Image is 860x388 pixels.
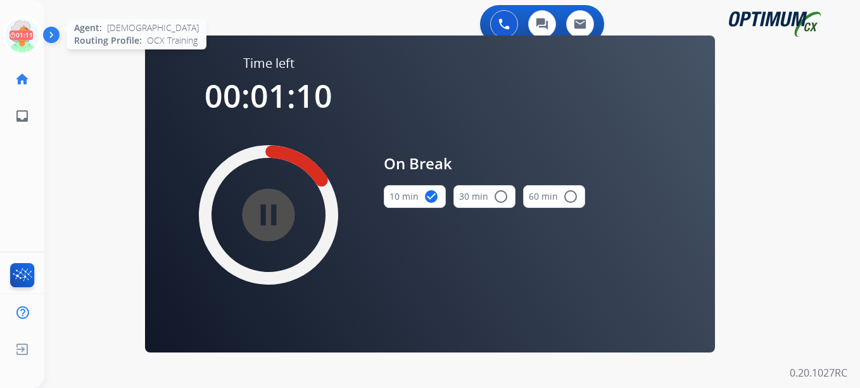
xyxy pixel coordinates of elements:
span: Routing Profile: [74,34,142,47]
span: Agent: [74,22,102,34]
mat-icon: check_circle [424,189,439,204]
span: On Break [384,152,585,175]
span: [DEMOGRAPHIC_DATA] [107,22,199,34]
span: OCX Training [147,34,198,47]
span: 00:01:10 [205,74,332,117]
p: 0.20.1027RC [790,365,847,380]
mat-icon: home [15,72,30,87]
mat-icon: radio_button_unchecked [563,189,578,204]
button: 10 min [384,185,446,208]
span: Time left [243,55,294,72]
button: 60 min [523,185,585,208]
mat-icon: pause_circle_filled [261,207,276,223]
mat-icon: inbox [15,108,30,124]
button: 30 min [453,185,515,208]
mat-icon: radio_button_unchecked [493,189,509,204]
